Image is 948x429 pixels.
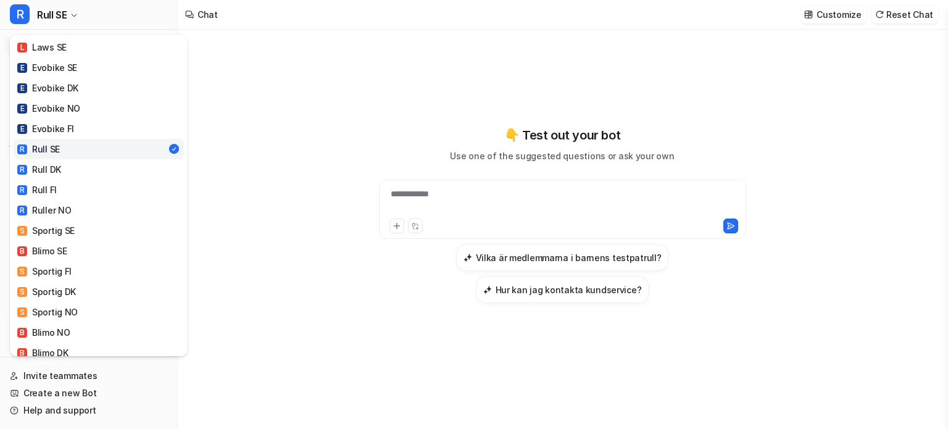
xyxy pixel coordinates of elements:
span: B [17,348,27,358]
div: Laws SE [17,41,67,54]
div: Evobike FI [17,122,74,135]
span: E [17,63,27,73]
span: R [17,144,27,154]
span: E [17,124,27,134]
div: Blimo NO [17,326,70,339]
div: Blimo DK [17,346,69,359]
div: Sportig FI [17,265,72,278]
span: R [17,185,27,195]
div: Evobike DK [17,81,78,94]
span: R [17,165,27,175]
span: L [17,43,27,52]
div: Rull SE [17,143,60,156]
div: Sportig NO [17,306,78,319]
div: RRull SE [10,35,188,356]
div: Blimo SE [17,244,67,257]
span: S [17,226,27,236]
div: Rull DK [17,163,61,176]
span: E [17,83,27,93]
span: B [17,246,27,256]
div: Evobike SE [17,61,77,74]
span: Rull SE [37,6,67,23]
div: Evobike NO [17,102,80,115]
span: R [10,4,30,24]
span: E [17,104,27,114]
div: Sportig DK [17,285,76,298]
span: S [17,287,27,297]
span: S [17,307,27,317]
span: R [17,206,27,215]
div: Sportig SE [17,224,75,237]
span: S [17,267,27,277]
div: Rull FI [17,183,57,196]
div: Ruller NO [17,204,71,217]
span: B [17,328,27,338]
